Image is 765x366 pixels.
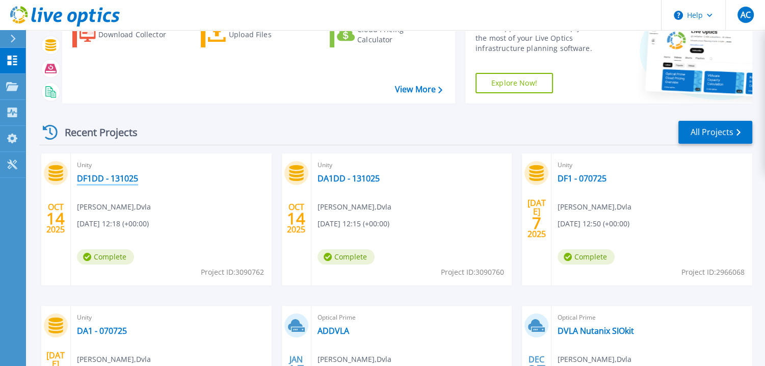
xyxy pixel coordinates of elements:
[318,201,391,213] span: [PERSON_NAME] , Dvla
[558,173,606,184] a: DF1 - 070725
[201,267,264,278] span: Project ID: 3090762
[77,201,151,213] span: [PERSON_NAME] , Dvla
[558,249,615,265] span: Complete
[318,218,389,229] span: [DATE] 12:15 (+00:00)
[77,312,266,323] span: Unity
[558,326,634,336] a: DVLA Nutanix SIOkit
[532,219,541,227] span: 7
[77,160,266,171] span: Unity
[558,160,746,171] span: Unity
[46,200,65,237] div: OCT 2025
[476,73,553,93] a: Explore Now!
[318,312,506,323] span: Optical Prime
[72,22,186,47] a: Download Collector
[558,218,629,229] span: [DATE] 12:50 (+00:00)
[229,24,310,45] div: Upload Files
[39,120,151,145] div: Recent Projects
[395,85,442,94] a: View More
[357,24,439,45] div: Cloud Pricing Calculator
[681,267,745,278] span: Project ID: 2966068
[286,200,306,237] div: OCT 2025
[318,326,349,336] a: ADDVLA
[287,214,305,223] span: 14
[678,121,752,144] a: All Projects
[77,354,151,365] span: [PERSON_NAME] , Dvla
[330,22,443,47] a: Cloud Pricing Calculator
[476,13,619,54] div: Find tutorials, instructional guides and other support videos to help you make the most of your L...
[77,218,149,229] span: [DATE] 12:18 (+00:00)
[46,214,65,223] span: 14
[201,22,314,47] a: Upload Files
[318,160,506,171] span: Unity
[558,312,746,323] span: Optical Prime
[318,354,391,365] span: [PERSON_NAME] , Dvla
[98,24,180,45] div: Download Collector
[77,249,134,265] span: Complete
[318,173,380,184] a: DA1DD - 131025
[558,201,631,213] span: [PERSON_NAME] , Dvla
[558,354,631,365] span: [PERSON_NAME] , Dvla
[740,11,750,19] span: AC
[527,200,546,237] div: [DATE] 2025
[77,326,127,336] a: DA1 - 070725
[77,173,138,184] a: DF1DD - 131025
[318,249,375,265] span: Complete
[441,267,504,278] span: Project ID: 3090760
